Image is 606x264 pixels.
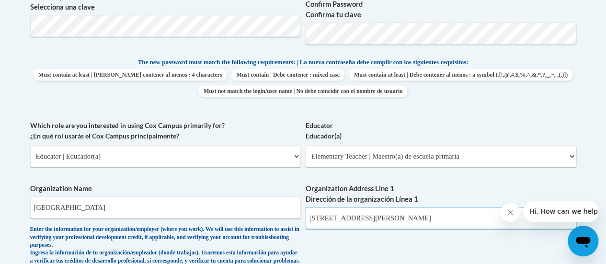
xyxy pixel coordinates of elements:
[306,184,576,205] label: Organization Address Line 1 Dirección de la organización Línea 1
[6,7,78,14] span: Hi. How can we help?
[138,58,469,67] span: The new password must match the following requirements: | La nueva contraseña debe cumplir con lo...
[568,226,598,256] iframe: Button to launch messaging window
[501,203,520,222] iframe: Close message
[30,120,301,141] label: Which role are you interested in using Cox Campus primarily for? ¿En qué rol usarás el Cox Campus...
[524,201,598,222] iframe: Message from company
[30,196,301,218] input: Metadata input
[199,85,407,97] span: Must not match the login/user name | No debe coincidir con el nombre de usuario
[349,69,572,80] span: Must contain at least | Debe contener al menos : a symbol (.[!,@,#,$,%,^,&,*,?,_,~,-,(,)])
[306,207,576,229] input: Metadata input
[34,69,227,80] span: Must contain at least | [PERSON_NAME] contener al menos : 4 characters
[30,184,301,194] label: Organization Name
[231,69,344,80] span: Must contain | Debe contener : mixed case
[306,120,576,141] label: Educator Educador(a)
